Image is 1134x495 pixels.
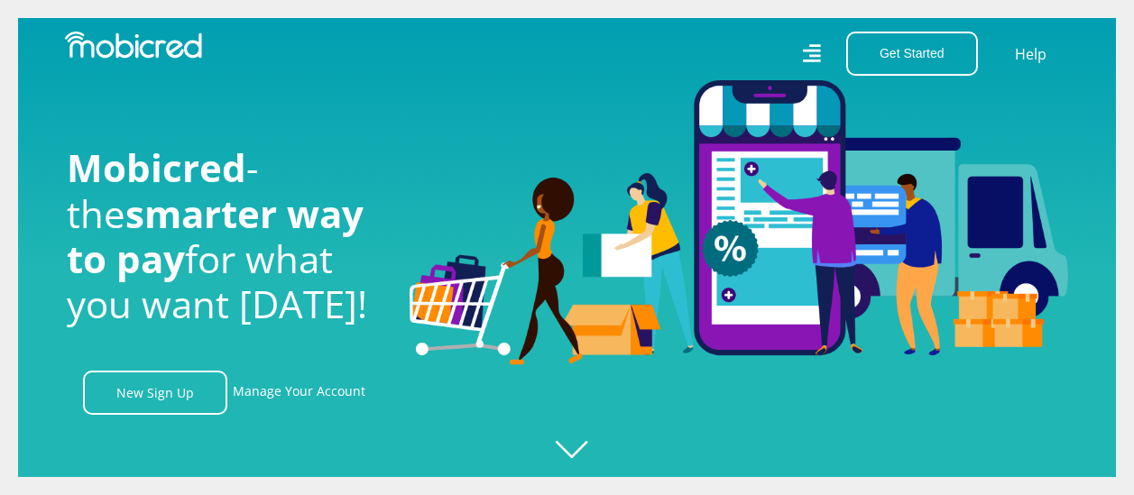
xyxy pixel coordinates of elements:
a: New Sign Up [83,371,227,415]
span: Mobicred [67,142,246,193]
img: Welcome to Mobicred [410,80,1068,365]
button: Get Started [846,32,978,76]
a: Help [1014,42,1047,66]
span: smarter way to pay [67,188,364,284]
h1: - the for what you want [DATE]! [67,145,383,327]
img: Mobicred [65,32,202,59]
a: Manage Your Account [233,371,365,415]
